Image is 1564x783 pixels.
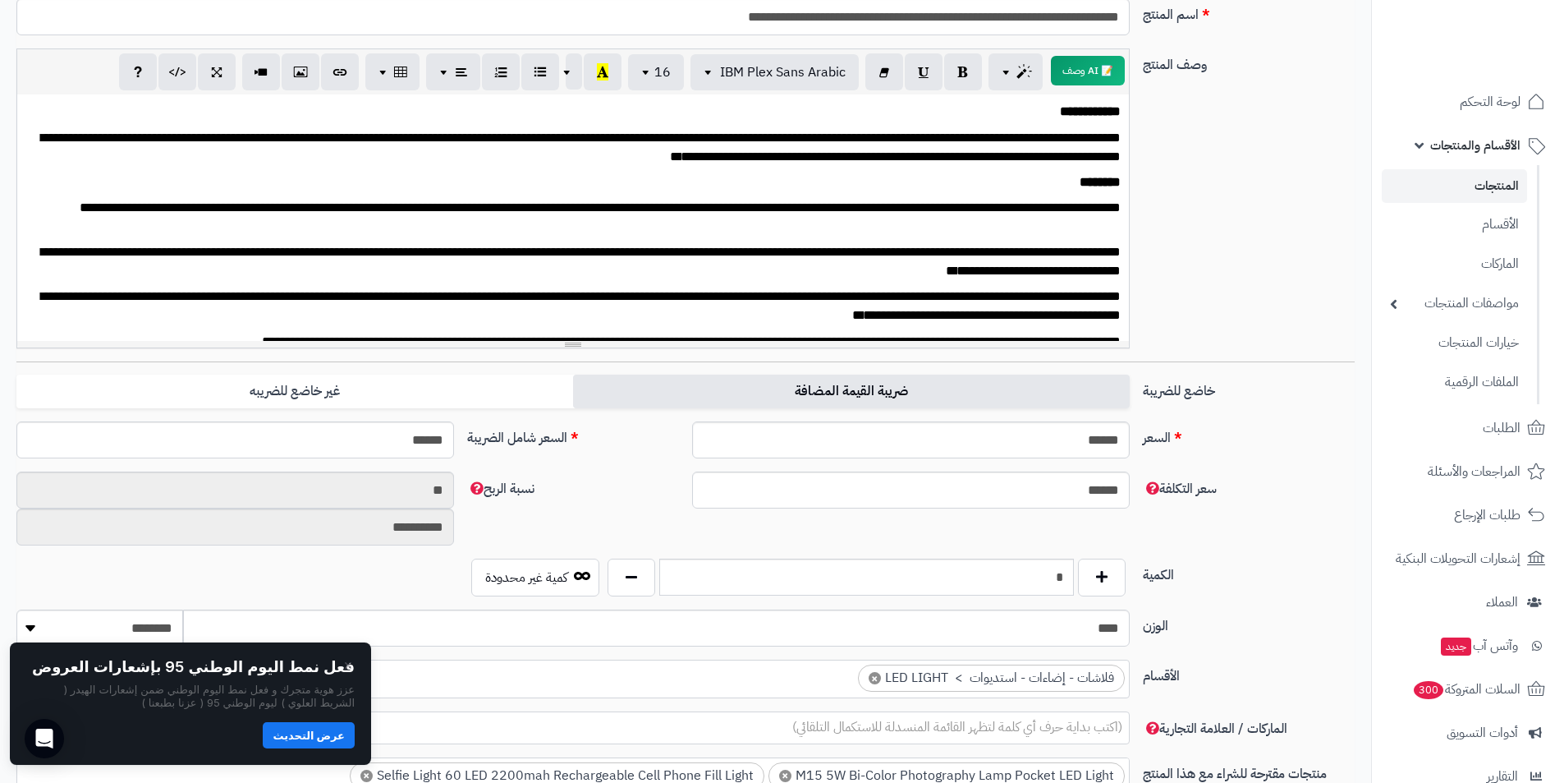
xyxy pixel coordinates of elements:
[461,421,686,448] label: السعر شامل الضريبة
[1382,169,1527,203] a: المنتجات
[1428,460,1520,483] span: المراجعات والأسئلة
[1454,504,1520,527] span: طلبات الإرجاع
[32,659,355,675] h2: فعل نمط اليوم الوطني 95 بإشعارات العروض
[1447,721,1518,744] span: أدوات التسويق
[858,665,1125,692] li: فلاشات - إضاءات - استديوات > LED LIGHT
[1136,48,1361,75] label: وصف المنتج
[1439,634,1518,657] span: وآتس آب
[1136,559,1361,585] label: الكمية
[1382,408,1554,448] a: الطلبات
[26,683,355,710] p: عزز هوية متجرك و فعل نمط اليوم الوطني ضمن إشعارات الهيدر ( الشريط العلوي ) ليوم الوطني 95 ( عزنا ...
[1414,681,1443,699] span: 300
[1441,638,1471,656] span: جديد
[792,717,1122,737] span: (اكتب بداية حرف أي كلمة لتظهر القائمة المنسدلة للاستكمال التلقائي)
[654,62,671,82] span: 16
[720,62,846,82] span: IBM Plex Sans Arabic
[1382,207,1527,242] a: الأقسام
[1382,626,1554,666] a: وآتس آبجديد
[869,672,881,684] span: ×
[1382,325,1527,361] a: خيارات المنتجات
[1382,246,1527,282] a: الماركات
[1486,591,1518,614] span: العملاء
[1382,583,1554,622] a: العملاء
[1460,90,1520,113] span: لوحة التحكم
[1382,539,1554,578] a: إشعارات التحويلات البنكية
[467,479,534,499] span: نسبة الربح
[1051,56,1125,85] button: 📝 AI وصف
[573,375,1130,408] label: ضريبة القيمة المضافة
[1143,479,1217,499] span: سعر التكلفة
[690,54,859,90] button: IBM Plex Sans Arabic
[1136,375,1361,401] label: خاضع للضريبة
[1136,421,1361,448] label: السعر
[628,54,684,90] button: 16
[1430,134,1520,157] span: الأقسام والمنتجات
[1382,495,1554,535] a: طلبات الإرجاع
[1382,670,1554,709] a: السلات المتروكة300
[263,722,355,748] button: عرض التحديث
[1483,417,1520,440] span: الطلبات
[1136,610,1361,636] label: الوزن
[1382,82,1554,122] a: لوحة التحكم
[1382,365,1527,400] a: الملفات الرقمية
[25,719,64,758] div: Open Intercom Messenger
[779,770,791,782] span: ×
[1382,713,1554,753] a: أدوات التسويق
[1396,547,1520,570] span: إشعارات التحويلات البنكية
[1143,719,1287,739] span: الماركات / العلامة التجارية
[1136,660,1361,686] label: الأقسام
[1412,678,1520,701] span: السلات المتروكة
[360,770,373,782] span: ×
[1382,286,1527,321] a: مواصفات المنتجات
[16,375,573,408] label: غير خاضع للضريبه
[1382,452,1554,491] a: المراجعات والأسئلة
